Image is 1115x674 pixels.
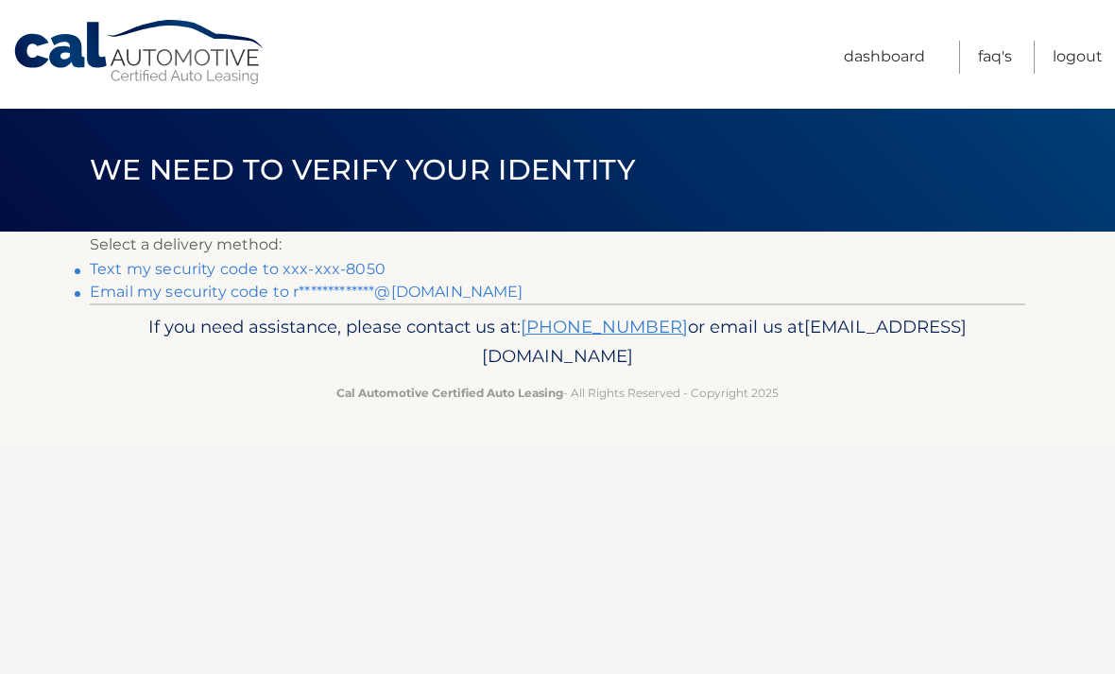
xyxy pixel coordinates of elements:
[844,41,925,74] a: Dashboard
[90,260,386,278] a: Text my security code to xxx-xxx-8050
[12,19,267,86] a: Cal Automotive
[90,232,1025,258] p: Select a delivery method:
[521,316,688,337] a: [PHONE_NUMBER]
[336,386,563,400] strong: Cal Automotive Certified Auto Leasing
[978,41,1012,74] a: FAQ's
[102,312,1013,372] p: If you need assistance, please contact us at: or email us at
[1053,41,1103,74] a: Logout
[90,152,635,187] span: We need to verify your identity
[102,383,1013,403] p: - All Rights Reserved - Copyright 2025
